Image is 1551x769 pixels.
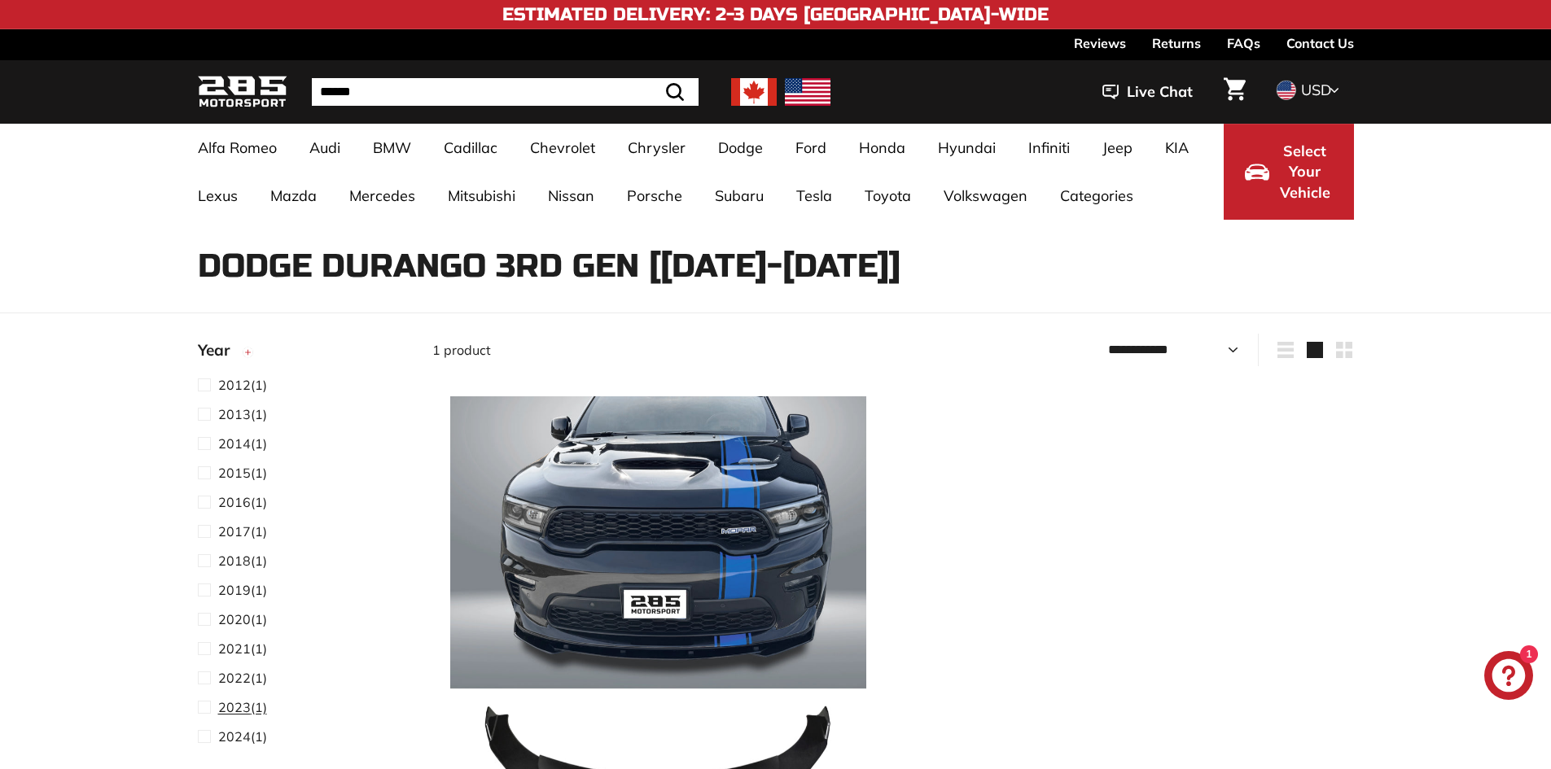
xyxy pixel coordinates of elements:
span: (1) [218,492,267,512]
span: 2022 [218,670,251,686]
span: 2021 [218,640,251,657]
h4: Estimated Delivery: 2-3 Days [GEOGRAPHIC_DATA]-Wide [502,5,1049,24]
a: FAQs [1227,29,1260,57]
span: 2024 [218,728,251,745]
a: Chevrolet [514,124,611,172]
a: Alfa Romeo [182,124,293,172]
button: Year [198,334,406,374]
span: (1) [218,697,267,717]
span: 2014 [218,435,251,452]
span: Live Chat [1127,81,1193,103]
span: (1) [218,463,267,483]
span: 2013 [218,406,251,422]
a: Mercedes [333,172,432,220]
a: Hyundai [922,124,1012,172]
div: 1 product [432,340,893,360]
button: Select Your Vehicle [1224,124,1354,220]
span: 2020 [218,611,251,627]
span: USD [1301,81,1331,99]
a: Lexus [182,172,254,220]
a: Mitsubishi [432,172,532,220]
span: (1) [218,610,267,629]
a: BMW [357,124,427,172]
a: Nissan [532,172,611,220]
span: 2012 [218,377,251,393]
a: KIA [1149,124,1205,172]
a: Chrysler [611,124,702,172]
a: Contact Us [1286,29,1354,57]
inbox-online-store-chat: Shopify online store chat [1479,651,1538,704]
input: Search [312,78,699,106]
a: Categories [1044,172,1150,220]
span: (1) [218,551,267,570]
a: Infiniti [1012,124,1086,172]
span: Year [198,339,242,362]
a: Reviews [1074,29,1126,57]
a: Jeep [1086,124,1149,172]
span: (1) [218,727,267,746]
span: (1) [218,668,267,688]
span: (1) [218,404,267,424]
a: Returns [1152,29,1201,57]
span: 2018 [218,553,251,569]
a: Subaru [699,172,780,220]
span: 2023 [218,699,251,715]
a: Mazda [254,172,333,220]
a: Audi [293,124,357,172]
a: Cart [1214,64,1255,120]
span: (1) [218,639,267,658]
button: Live Chat [1081,72,1214,112]
span: (1) [218,434,267,453]
a: Ford [779,124,843,172]
img: Logo_285_Motorsport_areodynamics_components [198,73,287,111]
span: (1) [218,580,267,600]
a: Tesla [780,172,848,220]
h1: Dodge Durango 3rd Gen [[DATE]-[DATE]] [198,248,1354,284]
a: Cadillac [427,124,514,172]
a: Honda [843,124,922,172]
span: 2017 [218,523,251,540]
a: Dodge [702,124,779,172]
span: (1) [218,375,267,395]
span: Select Your Vehicle [1277,141,1333,203]
span: 2015 [218,465,251,481]
span: 2019 [218,582,251,598]
a: Volkswagen [927,172,1044,220]
span: (1) [218,522,267,541]
span: 2016 [218,494,251,510]
a: Porsche [611,172,699,220]
a: Toyota [848,172,927,220]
